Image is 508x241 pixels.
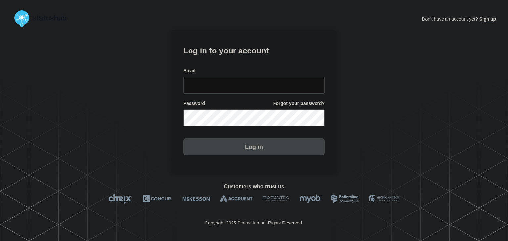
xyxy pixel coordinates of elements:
[369,194,400,204] img: MSU logo
[183,44,325,56] h1: Log in to your account
[205,220,303,225] p: Copyright 2025 StatusHub. All Rights Reserved.
[273,100,325,107] a: Forgot your password?
[12,8,75,29] img: StatusHub logo
[422,11,496,27] p: Don't have an account yet?
[143,194,172,204] img: Concur logo
[108,194,133,204] img: Citrix logo
[478,17,496,22] a: Sign up
[299,194,321,204] img: myob logo
[182,194,210,204] img: McKesson logo
[183,68,195,74] span: Email
[183,109,325,126] input: password input
[220,194,253,204] img: Accruent logo
[183,100,205,107] span: Password
[183,138,325,155] button: Log in
[263,194,289,204] img: DataVita logo
[183,77,325,94] input: email input
[12,184,496,189] h2: Customers who trust us
[331,194,359,204] img: Bottomline logo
